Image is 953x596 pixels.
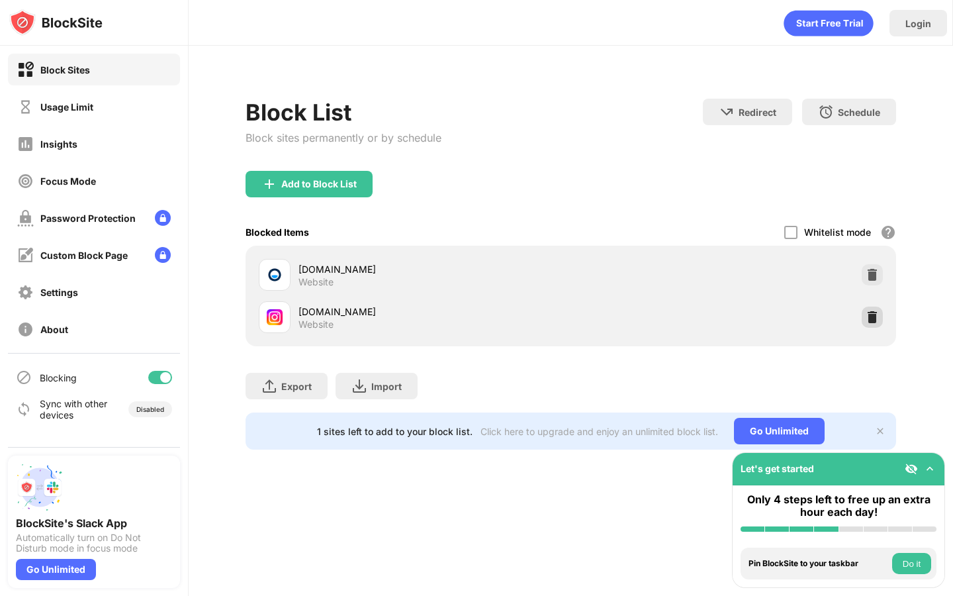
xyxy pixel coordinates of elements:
[17,136,34,152] img: insights-off.svg
[875,426,885,436] img: x-button.svg
[17,284,34,301] img: settings-off.svg
[40,324,68,335] div: About
[16,370,32,385] img: blocking-icon.svg
[40,287,78,298] div: Settings
[267,267,283,283] img: favicons
[17,173,34,189] img: focus-off.svg
[16,559,96,580] div: Go Unlimited
[480,426,718,437] div: Click here to upgrade and enjoy an unlimited block list.
[281,179,357,189] div: Add to Block List
[246,226,309,238] div: Blocked Items
[40,372,77,383] div: Blocking
[741,463,814,474] div: Let's get started
[40,64,90,75] div: Block Sites
[371,381,402,392] div: Import
[298,276,334,288] div: Website
[17,62,34,78] img: block-on.svg
[16,532,172,554] div: Automatically turn on Do Not Disturb mode in focus mode
[17,99,34,115] img: time-usage-off.svg
[298,305,570,319] div: [DOMAIN_NAME]
[838,107,880,118] div: Schedule
[16,517,172,530] div: BlockSite's Slack App
[905,462,918,475] img: eye-not-visible.svg
[804,226,871,238] div: Whitelist mode
[784,10,874,36] div: animation
[40,138,77,150] div: Insights
[923,462,936,475] img: omni-setup-toggle.svg
[136,405,164,413] div: Disabled
[246,99,441,126] div: Block List
[734,418,825,444] div: Go Unlimited
[40,175,96,187] div: Focus Mode
[40,398,108,421] div: Sync with other devices
[739,107,776,118] div: Redirect
[17,321,34,338] img: about-off.svg
[298,262,570,276] div: [DOMAIN_NAME]
[281,381,312,392] div: Export
[892,553,931,574] button: Do it
[40,101,93,113] div: Usage Limit
[741,493,936,519] div: Only 4 steps left to free up an extra hour each day!
[16,401,32,417] img: sync-icon.svg
[40,250,128,261] div: Custom Block Page
[298,319,334,330] div: Website
[17,247,34,264] img: customize-block-page-off.svg
[749,559,889,568] div: Pin BlockSite to your taskbar
[9,9,103,36] img: logo-blocksite.svg
[267,309,283,325] img: favicons
[155,247,171,263] img: lock-menu.svg
[905,18,931,29] div: Login
[17,210,34,226] img: password-protection-off.svg
[40,213,136,224] div: Password Protection
[317,426,473,437] div: 1 sites left to add to your block list.
[246,131,441,144] div: Block sites permanently or by schedule
[16,464,64,511] img: push-slack.svg
[155,210,171,226] img: lock-menu.svg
